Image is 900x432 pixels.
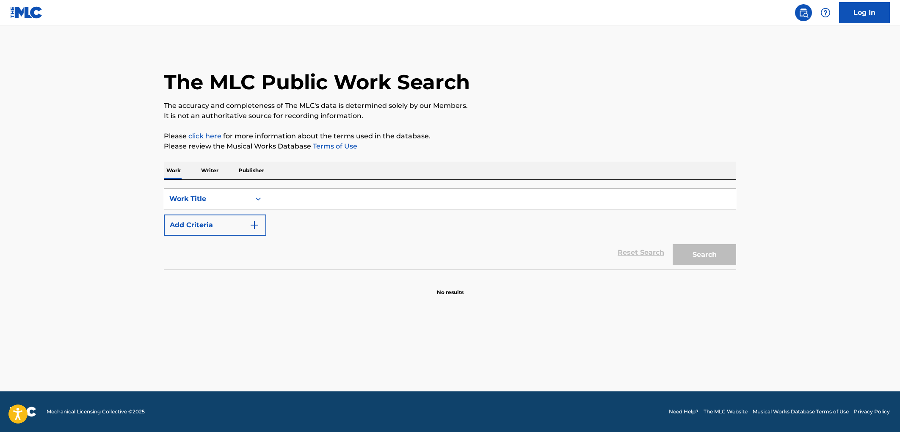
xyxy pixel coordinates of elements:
a: click here [188,132,221,140]
iframe: Chat Widget [858,391,900,432]
a: Musical Works Database Terms of Use [753,408,849,415]
p: Please for more information about the terms used in the database. [164,131,736,141]
a: Need Help? [669,408,698,415]
div: Work Title [169,194,246,204]
p: No results [437,278,464,296]
a: The MLC Website [704,408,748,415]
p: Work [164,162,183,179]
button: Add Criteria [164,215,266,236]
p: Please review the Musical Works Database [164,141,736,151]
div: Help [817,4,834,21]
a: Terms of Use [311,142,357,150]
p: Writer [199,162,221,179]
img: logo [10,407,36,417]
p: It is not an authoritative source for recording information. [164,111,736,121]
p: The accuracy and completeness of The MLC's data is determined solely by our Members. [164,101,736,111]
a: Privacy Policy [854,408,890,415]
a: Log In [839,2,890,23]
h1: The MLC Public Work Search [164,69,470,95]
p: Publisher [236,162,267,179]
img: MLC Logo [10,6,43,19]
img: search [798,8,809,18]
form: Search Form [164,188,736,270]
a: Public Search [795,4,812,21]
span: Mechanical Licensing Collective © 2025 [47,408,145,415]
img: 9d2ae6d4665cec9f34b9.svg [249,220,260,230]
img: help [820,8,831,18]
